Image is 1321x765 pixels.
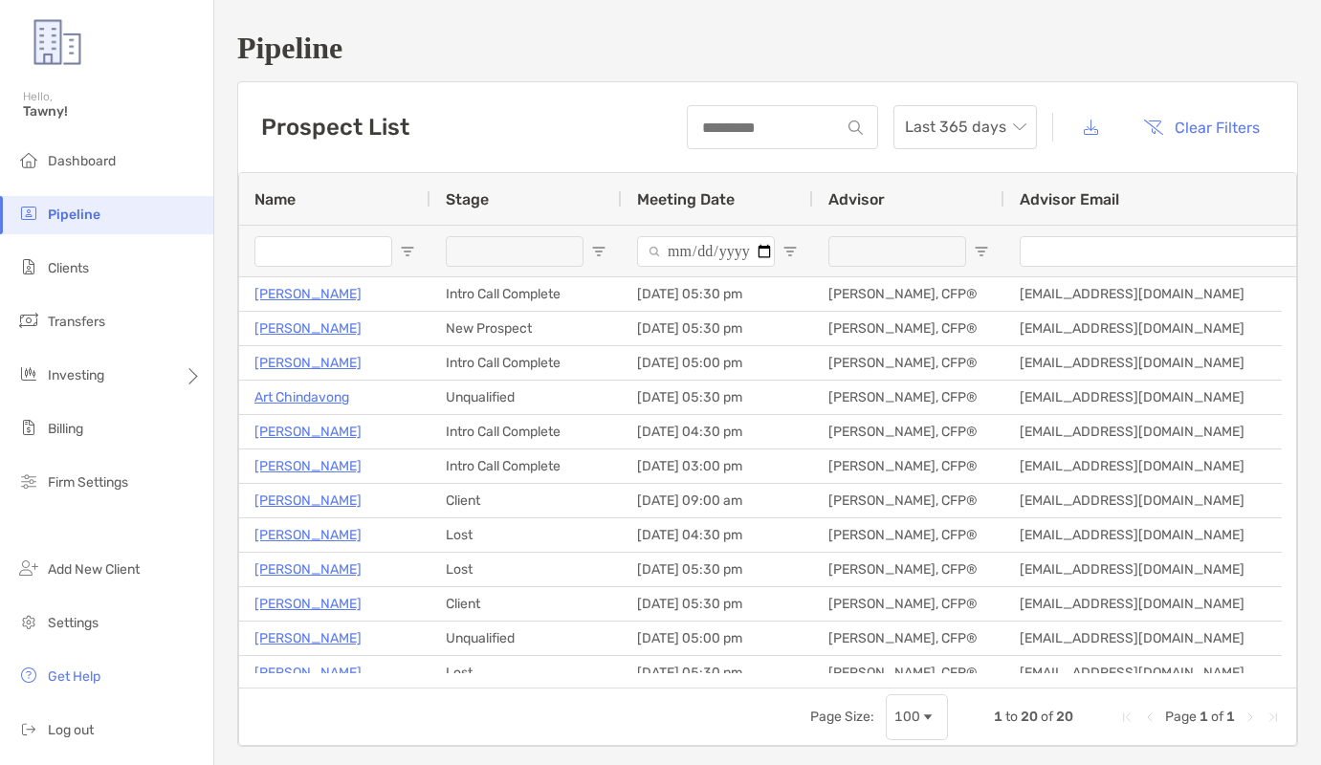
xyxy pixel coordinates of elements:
div: Unqualified [430,381,622,414]
div: Last Page [1266,710,1281,725]
div: [PERSON_NAME], CFP® [813,277,1004,311]
img: settings icon [17,610,40,633]
div: [DATE] 05:30 pm [622,553,813,586]
div: [PERSON_NAME], CFP® [813,553,1004,586]
div: Intro Call Complete [430,415,622,448]
span: Last 365 days [905,106,1025,148]
img: dashboard icon [17,148,40,171]
div: Unqualified [430,622,622,655]
span: Dashboard [48,153,116,169]
div: Intro Call Complete [430,346,622,380]
div: [PERSON_NAME], CFP® [813,449,1004,483]
span: 1 [1226,709,1235,725]
div: [DATE] 05:30 pm [622,277,813,311]
div: [DATE] 05:30 pm [622,587,813,621]
div: [PERSON_NAME], CFP® [813,587,1004,621]
a: Art Chindavong [254,385,349,409]
p: [PERSON_NAME] [254,317,362,340]
span: 1 [994,709,1002,725]
div: [PERSON_NAME], CFP® [813,415,1004,448]
a: [PERSON_NAME] [254,454,362,478]
div: First Page [1119,710,1134,725]
a: [PERSON_NAME] [254,351,362,375]
a: [PERSON_NAME] [254,489,362,513]
img: input icon [848,120,863,135]
div: Next Page [1243,710,1258,725]
div: New Prospect [430,312,622,345]
button: Open Filter Menu [591,244,606,259]
div: Intro Call Complete [430,277,622,311]
span: to [1005,709,1018,725]
span: Advisor Email [1020,190,1119,208]
img: investing icon [17,362,40,385]
a: [PERSON_NAME] [254,661,362,685]
span: Get Help [48,668,100,685]
div: [PERSON_NAME], CFP® [813,312,1004,345]
div: [DATE] 04:30 pm [622,415,813,448]
img: pipeline icon [17,202,40,225]
div: Intro Call Complete [430,449,622,483]
img: get-help icon [17,664,40,687]
div: [PERSON_NAME], CFP® [813,346,1004,380]
span: Billing [48,421,83,437]
div: [PERSON_NAME], CFP® [813,656,1004,689]
span: Add New Client [48,561,140,578]
div: [PERSON_NAME], CFP® [813,518,1004,552]
a: [PERSON_NAME] [254,523,362,547]
h1: Pipeline [237,31,1298,66]
span: 20 [1056,709,1073,725]
div: Page Size: [810,709,874,725]
a: [PERSON_NAME] [254,282,362,306]
span: Advisor [828,190,885,208]
div: Lost [430,518,622,552]
div: Page Size [886,694,948,740]
button: Open Filter Menu [974,244,989,259]
span: Log out [48,722,94,738]
div: Lost [430,553,622,586]
button: Open Filter Menu [782,244,798,259]
a: [PERSON_NAME] [254,557,362,581]
img: Zoe Logo [23,8,92,76]
div: [DATE] 05:00 pm [622,622,813,655]
p: [PERSON_NAME] [254,626,362,650]
div: Client [430,587,622,621]
span: Firm Settings [48,474,128,491]
button: Clear Filters [1129,106,1274,148]
div: [PERSON_NAME], CFP® [813,381,1004,414]
span: Pipeline [48,207,100,223]
div: [PERSON_NAME], CFP® [813,622,1004,655]
span: Clients [48,260,89,276]
span: Page [1165,709,1197,725]
a: [PERSON_NAME] [254,420,362,444]
span: Stage [446,190,489,208]
div: [DATE] 05:30 pm [622,312,813,345]
img: logout icon [17,717,40,740]
span: of [1211,709,1223,725]
span: Settings [48,615,99,631]
div: Previous Page [1142,710,1157,725]
span: 20 [1021,709,1038,725]
span: of [1041,709,1053,725]
span: Name [254,190,296,208]
img: transfers icon [17,309,40,332]
h3: Prospect List [261,114,409,141]
div: [DATE] 03:00 pm [622,449,813,483]
div: [DATE] 09:00 am [622,484,813,517]
span: Meeting Date [637,190,735,208]
div: [DATE] 05:00 pm [622,346,813,380]
a: [PERSON_NAME] [254,592,362,616]
div: [DATE] 04:30 pm [622,518,813,552]
span: Transfers [48,314,105,330]
div: 100 [894,709,920,725]
img: add_new_client icon [17,557,40,579]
